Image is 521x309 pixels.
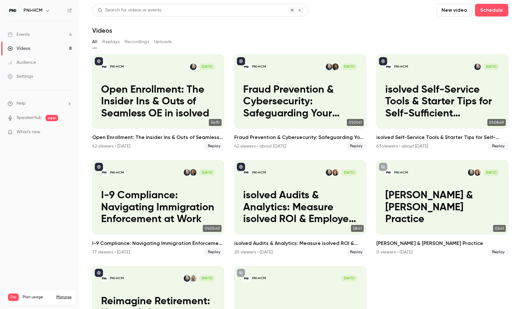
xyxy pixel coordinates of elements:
[92,37,97,47] button: All
[92,160,224,256] li: I-9 Compliance: Navigating Immigration Enforcement at Work
[204,142,224,150] span: Replay
[17,100,26,107] span: Help
[234,249,273,255] div: 20 viewers • [DATE]
[341,169,357,176] span: [DATE]
[5,120,122,165] div: Operator says…
[487,119,506,126] span: 01:08:49
[475,4,508,16] button: Schedule
[20,208,25,213] button: Gif picker
[5,36,122,99] div: user says…
[92,55,224,150] li: Open Enrollment: The Insider Ins & Outs of Seamless OE in isolved
[243,190,357,226] p: isolved Audits & Analytics: Measure isolved ROI & Employee Performance
[237,269,245,277] button: unpublished
[252,276,266,280] p: PNI•HCM
[184,169,190,176] img: Amy Miller
[28,40,117,90] div: Hi Contrast team! I wanted to send a quick feature request for your roadmap: live captioning for ...
[243,84,357,120] p: Fraud Prevention & Cybersecurity: Safeguarding Your Company & Employee Data
[234,134,366,141] h2: Fraud Prevention & Cybersecurity: Safeguarding Your Company & Employee Data
[436,4,472,16] button: New video
[346,248,366,256] span: Replay
[376,240,508,247] h2: [PERSON_NAME] & [PERSON_NAME] Practice
[8,45,30,52] div: Videos
[95,163,103,171] button: published
[326,63,332,70] img: Amy Miller
[376,55,508,150] a: isolved Self-Service Tools & Starter Tips for Self-Sufficient EmployeesPNI•HCMAmy Miller[DATE]iso...
[379,57,387,65] button: published
[110,64,124,69] p: PNI•HCM
[234,143,286,149] div: 42 viewers • about [DATE]
[101,190,215,226] p: I-9 Compliance: Navigating Immigration Enforcement at Work
[237,163,245,171] button: published
[488,142,508,150] span: Replay
[24,7,43,14] h6: PNI•HCM
[234,160,366,256] li: isolved Audits & Analytics: Measure isolved ROI & Employee Performance
[376,134,508,141] h2: isolved Self-Service Tools & Starter Tips for Self-Sufficient Employees
[376,143,428,149] div: 63 viewers • about [DATE]
[5,194,122,205] textarea: Message…
[8,59,36,66] div: Audience
[98,7,161,14] div: Search for videos or events
[243,169,250,176] img: isolved Audits & Analytics: Measure isolved ROI & Employee Performance
[326,169,332,176] img: Amy Miller
[332,63,339,70] img: Nick Holcomb
[341,275,357,282] span: [DATE]
[376,160,508,256] a: Amy & Ellen PracticePNI•HCMEllen Pass Kopel, CPPAmy Miller[DATE][PERSON_NAME] & [PERSON_NAME] Pra...
[243,275,250,282] img: Test Run Through
[385,63,392,70] img: isolved Self-Service Tools & Starter Tips for Self-Sufficient Employees
[125,37,149,47] button: Recordings
[45,115,58,121] span: new
[351,225,364,232] span: 58:41
[474,63,481,70] img: Amy Miller
[102,37,120,47] button: Replays
[92,249,130,255] div: 77 viewers • [DATE]
[237,57,245,65] button: published
[190,169,197,176] img: Kyle Wade
[10,208,15,213] button: Emoji picker
[56,295,72,300] a: Manage
[204,248,224,256] span: Replay
[10,103,87,109] div: Give the team a way to reach you:
[92,55,224,150] a: Open Enrollment: The Insider Ins & Outs of Seamless OE in isolvedPNI•HCMAmy Miller[DATE]Open Enro...
[234,55,366,150] li: Fraud Prevention & Cybersecurity: Safeguarding Your Company & Employee Data
[199,63,215,70] span: [DATE]
[5,99,93,113] div: Give the team a way to reach you:Operator • 1m ago
[493,225,506,232] span: 02:41
[379,163,387,171] button: unpublished
[95,57,103,65] button: published
[243,63,250,70] img: Fraud Prevention & Cybersecurity: Safeguarding Your Company & Employee Data
[376,249,413,255] div: 0 viewers • [DATE]
[92,160,224,256] a: I-9 Compliance: Navigating Immigration Enforcement at WorkPNI•HCMKyle WadeAmy Miller[DATE]I-9 Com...
[394,64,408,69] p: PNI•HCM
[4,3,16,15] button: go back
[92,143,130,149] div: 62 viewers • [DATE]
[209,119,222,126] span: 56:10
[23,295,52,300] span: Plan usage
[40,208,45,213] button: Start recording
[199,169,215,176] span: [DATE]
[376,55,508,150] li: isolved Self-Service Tools & Starter Tips for Self-Sufficient Employees
[31,6,53,11] h1: Operator
[8,293,19,301] span: Pro
[483,63,499,70] span: [DATE]
[203,225,222,232] span: 01:00:43
[92,134,224,141] h2: Open Enrollment: The Insider Ins & Outs of Seamless OE in isolved
[234,55,366,150] a: Fraud Prevention & Cybersecurity: Safeguarding Your Company & Employee DataPNI•HCMNick HolcombAmy...
[5,99,122,120] div: Operator says…
[8,5,18,16] img: PNI•HCM
[488,248,508,256] span: Replay
[8,100,72,107] li: help-dropdown-opener
[341,63,357,70] span: [DATE]
[394,170,408,175] p: PNI•HCM
[234,240,366,247] h2: isolved Audits & Analytics: Measure isolved ROI & Employee Performance
[385,190,499,226] p: [PERSON_NAME] & [PERSON_NAME] Practice
[483,169,499,176] span: [DATE]
[474,169,481,176] img: Ellen Pass Kopel, CPP
[376,160,508,256] li: Amy & Ellen Practice
[110,170,124,175] p: PNI•HCM
[13,140,114,147] input: Enter your email
[468,169,475,176] img: Amy Miller
[92,4,508,305] section: Videos
[101,169,108,176] img: I-9 Compliance: Navigating Immigration Enforcement at Work
[154,37,172,47] button: Uploads
[95,269,103,277] button: published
